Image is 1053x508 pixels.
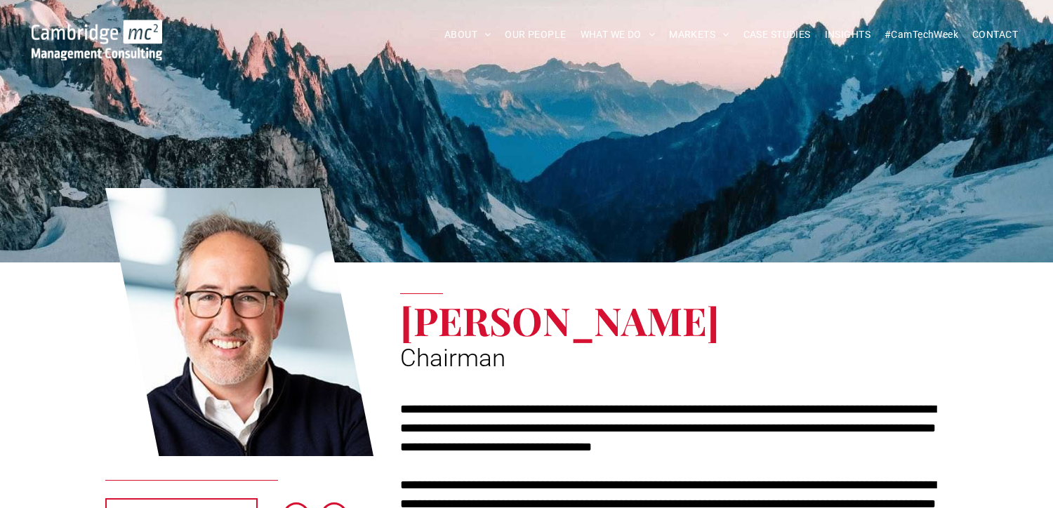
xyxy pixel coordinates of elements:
a: ABOUT [437,24,498,46]
a: OUR PEOPLE [498,24,573,46]
span: [PERSON_NAME] [400,294,720,346]
a: INSIGHTS [818,24,877,46]
a: WHAT WE DO [574,24,663,46]
img: Cambridge MC Logo [32,20,162,60]
a: MARKETS [662,24,736,46]
span: Chairman [400,344,505,373]
a: CASE STUDIES [736,24,818,46]
a: #CamTechWeek [877,24,965,46]
a: CONTACT [965,24,1025,46]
